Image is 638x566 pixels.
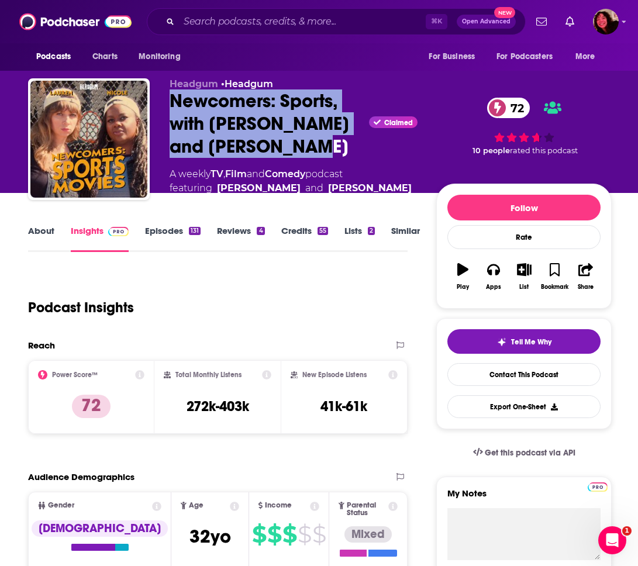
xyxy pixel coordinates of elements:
[509,256,539,298] button: List
[464,439,585,467] a: Get this podcast via API
[478,256,509,298] button: Apps
[575,49,595,65] span: More
[170,167,412,195] div: A weekly podcast
[305,181,323,195] span: and
[247,168,265,180] span: and
[189,502,204,509] span: Age
[473,146,510,155] span: 10 people
[578,284,594,291] div: Share
[225,168,247,180] a: Film
[257,227,264,235] div: 4
[391,225,420,252] a: Similar
[175,371,242,379] h2: Total Monthly Listens
[593,9,619,34] span: Logged in as Kathryn-Musilek
[85,46,125,68] a: Charts
[489,46,570,68] button: open menu
[217,181,301,195] a: Nicole Byer
[28,299,134,316] h1: Podcast Insights
[225,78,273,89] a: Headgum
[265,168,305,180] a: Comedy
[429,49,475,65] span: For Business
[221,78,273,89] span: •
[447,329,601,354] button: tell me why sparkleTell Me Why
[145,225,201,252] a: Episodes131
[344,225,375,252] a: Lists2
[30,81,147,198] img: Newcomers: Sports, with Nicole Byer and Lauren Lapkus
[462,19,511,25] span: Open Advanced
[179,12,426,31] input: Search podcasts, credits, & more...
[139,49,180,65] span: Monitoring
[340,526,397,557] a: Mixed
[570,256,601,298] button: Share
[510,146,578,155] span: rated this podcast
[282,525,296,544] span: $
[28,340,55,351] h2: Reach
[344,526,392,543] div: Mixed
[71,225,129,252] a: InsightsPodchaser Pro
[32,520,168,537] div: [DEMOGRAPHIC_DATA]
[561,12,579,32] a: Show notifications dropdown
[32,520,168,551] a: [DEMOGRAPHIC_DATA]
[28,225,54,252] a: About
[485,448,575,458] span: Get this podcast via API
[541,284,568,291] div: Bookmark
[170,181,412,195] span: featuring
[347,502,386,517] span: Parental Status
[532,12,551,32] a: Show notifications dropdown
[48,502,74,509] span: Gender
[211,168,223,180] a: TV
[497,337,506,347] img: tell me why sparkle
[298,525,311,544] span: $
[189,532,231,546] a: 32yo
[499,98,530,118] span: 72
[318,227,328,235] div: 55
[36,49,71,65] span: Podcasts
[130,46,195,68] button: open menu
[496,49,553,65] span: For Podcasters
[593,9,619,34] button: Show profile menu
[170,78,218,89] span: Headgum
[457,15,516,29] button: Open AdvancedNew
[147,8,526,35] div: Search podcasts, credits, & more...
[447,488,601,508] label: My Notes
[447,225,601,249] div: Rate
[486,284,501,291] div: Apps
[52,371,98,379] h2: Power Score™
[436,78,612,174] div: 72 10 peoplerated this podcast
[252,525,266,544] span: $
[92,49,118,65] span: Charts
[420,46,489,68] button: open menu
[457,284,469,291] div: Play
[108,227,129,236] img: Podchaser Pro
[189,525,231,548] span: 32 yo
[447,363,601,386] a: Contact This Podcast
[320,398,367,415] h3: 41k-61k
[217,225,264,252] a: Reviews4
[540,256,570,298] button: Bookmark
[447,395,601,418] button: Export One-Sheet
[588,481,608,492] a: Pro website
[19,11,132,33] img: Podchaser - Follow, Share and Rate Podcasts
[189,227,201,235] div: 131
[302,371,367,379] h2: New Episode Listens
[567,46,610,68] button: open menu
[281,225,328,252] a: Credits55
[494,7,515,18] span: New
[368,227,375,235] div: 2
[72,395,111,418] p: 72
[223,168,225,180] span: ,
[598,526,626,554] iframe: Intercom live chat
[28,471,135,482] h2: Audience Demographics
[252,525,326,544] a: $$$$$
[312,525,326,544] span: $
[593,9,619,34] img: User Profile
[328,181,412,195] a: Lauren Lapkus
[511,337,551,347] span: Tell Me Why
[384,120,413,126] span: Claimed
[447,256,478,298] button: Play
[265,502,292,509] span: Income
[447,195,601,220] button: Follow
[588,482,608,492] img: Podchaser Pro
